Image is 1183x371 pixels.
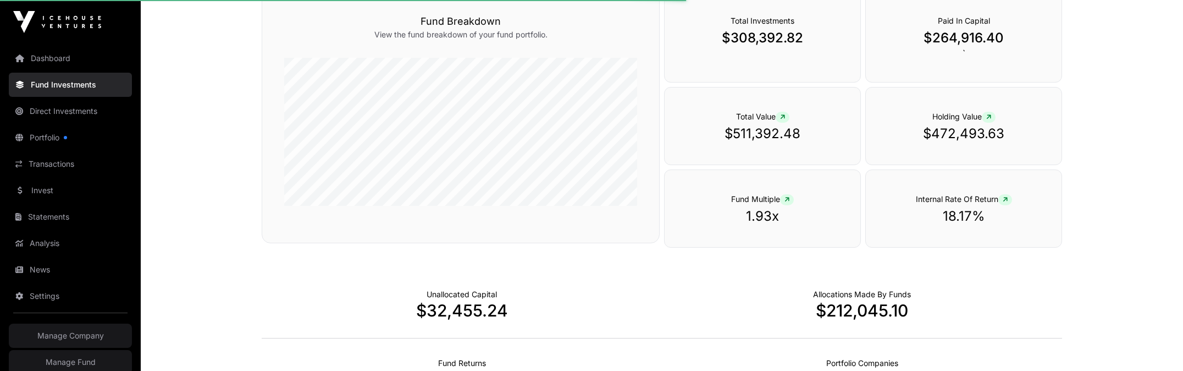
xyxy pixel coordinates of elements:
iframe: Chat Widget [1128,318,1183,371]
p: $32,455.24 [262,301,662,320]
a: Settings [9,284,132,308]
p: Realised Returns from Funds [438,358,486,369]
a: Dashboard [9,46,132,70]
p: $472,493.63 [888,125,1040,143]
a: Portfolio [9,126,132,150]
a: Direct Investments [9,99,132,123]
p: Number of Companies Deployed Into [826,358,898,369]
a: Invest [9,178,132,203]
p: $511,392.48 [687,125,838,143]
a: Fund Investments [9,73,132,97]
span: Total Investments [731,16,794,25]
p: Capital Deployed Into Companies [813,289,911,300]
a: Analysis [9,231,132,255]
a: Manage Company [9,324,132,348]
p: $264,916.40 [888,29,1040,47]
p: Cash not yet allocated [427,289,497,300]
p: View the fund breakdown of your fund portfolio. [284,29,637,40]
p: $308,392.82 [687,29,838,47]
span: Total Value [736,112,789,121]
p: 1.93x [687,208,838,225]
p: 18.17% [888,208,1040,225]
img: Icehouse Ventures Logo [13,11,101,33]
a: News [9,258,132,282]
h3: Fund Breakdown [284,14,637,29]
a: Transactions [9,152,132,176]
a: Statements [9,205,132,229]
p: $212,045.10 [662,301,1062,320]
span: Paid In Capital [938,16,990,25]
span: Holding Value [932,112,996,121]
span: Internal Rate Of Return [916,194,1012,204]
span: Fund Multiple [731,194,794,204]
